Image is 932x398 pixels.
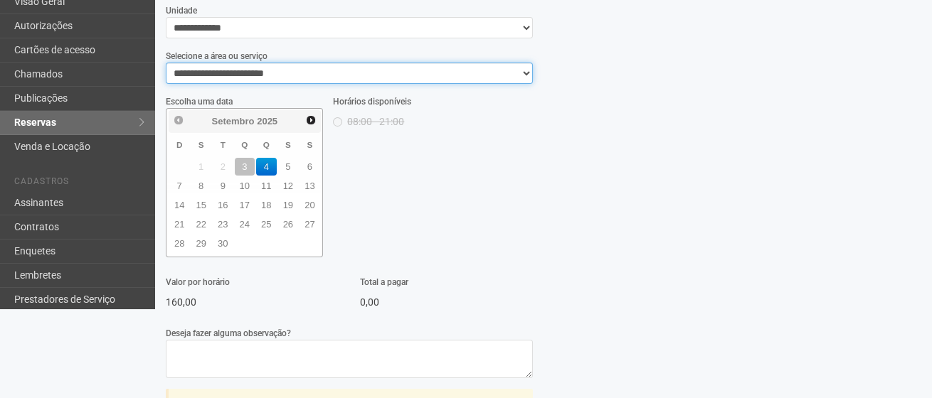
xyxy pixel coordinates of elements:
[235,215,255,233] a: 24
[278,215,299,233] a: 26
[285,140,291,149] span: Sexta
[333,95,411,108] label: Horários disponíveis
[302,112,319,128] a: Próximo
[235,196,255,214] a: 17
[166,4,197,17] label: Unidade
[212,116,255,127] span: Setembro
[300,215,320,233] a: 27
[333,117,342,127] input: 08:00 - 21:00
[169,177,190,195] a: 7
[166,50,268,63] label: Selecione a área ou serviço
[300,196,320,214] a: 20
[256,158,277,176] a: 4
[213,215,233,233] a: 23
[360,276,408,289] label: Total a pagar
[300,177,320,195] a: 13
[307,140,313,149] span: Sábado
[191,177,211,195] a: 8
[235,177,255,195] a: 10
[173,114,184,126] span: Anterior
[191,196,211,214] a: 15
[278,196,299,214] a: 19
[278,158,299,176] a: 5
[198,140,204,149] span: Segunda
[278,177,299,195] a: 12
[256,215,277,233] a: 25
[256,177,277,195] a: 11
[166,95,233,108] label: Escolha uma data
[169,235,190,252] a: 28
[221,140,226,149] span: Terça
[257,116,277,127] span: 2025
[300,158,320,176] a: 6
[166,296,339,308] p: 160,00
[166,327,291,340] label: Deseja fazer alguma observação?
[347,116,404,127] span: Horário indisponível
[166,276,230,289] label: Valor por horário
[191,158,211,176] span: 1
[235,158,255,176] a: 3
[263,140,270,149] span: Quinta
[191,215,211,233] a: 22
[213,196,233,214] a: 16
[360,296,533,308] p: 0,00
[256,196,277,214] a: 18
[176,140,182,149] span: Domingo
[170,112,186,128] a: Anterior
[305,114,317,126] span: Próximo
[213,235,233,252] a: 30
[241,140,248,149] span: Quarta
[191,235,211,252] a: 29
[213,158,233,176] span: 2
[213,177,233,195] a: 9
[14,176,144,191] li: Cadastros
[169,215,190,233] a: 21
[169,196,190,214] a: 14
